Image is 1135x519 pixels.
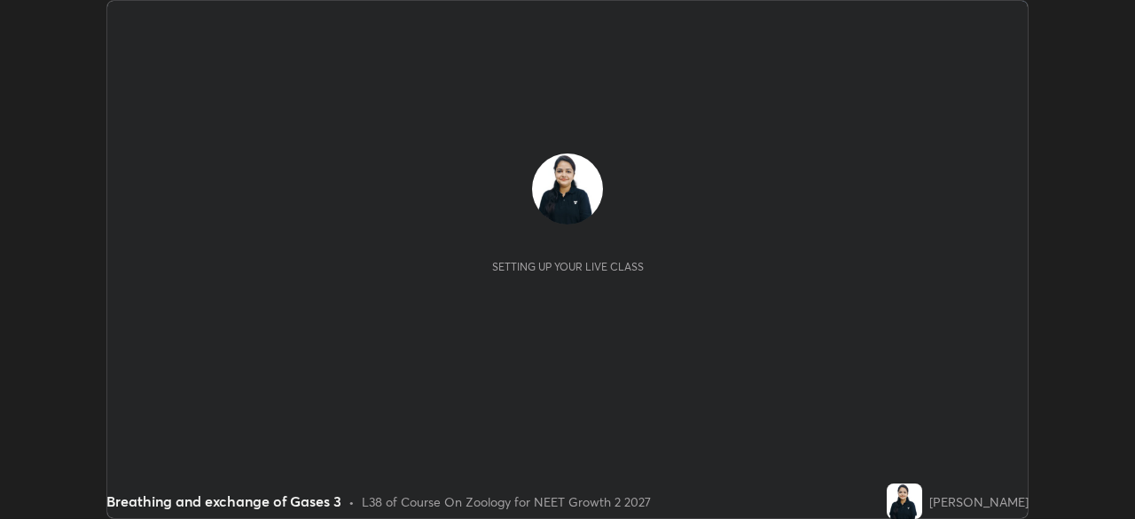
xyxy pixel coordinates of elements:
[492,260,644,273] div: Setting up your live class
[887,484,922,519] img: 4715855476ae4a9a9c0cdce6d3b4672a.jpg
[362,492,651,511] div: L38 of Course On Zoology for NEET Growth 2 2027
[106,491,341,512] div: Breathing and exchange of Gases 3
[929,492,1029,511] div: [PERSON_NAME]
[348,492,355,511] div: •
[532,153,603,224] img: 4715855476ae4a9a9c0cdce6d3b4672a.jpg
